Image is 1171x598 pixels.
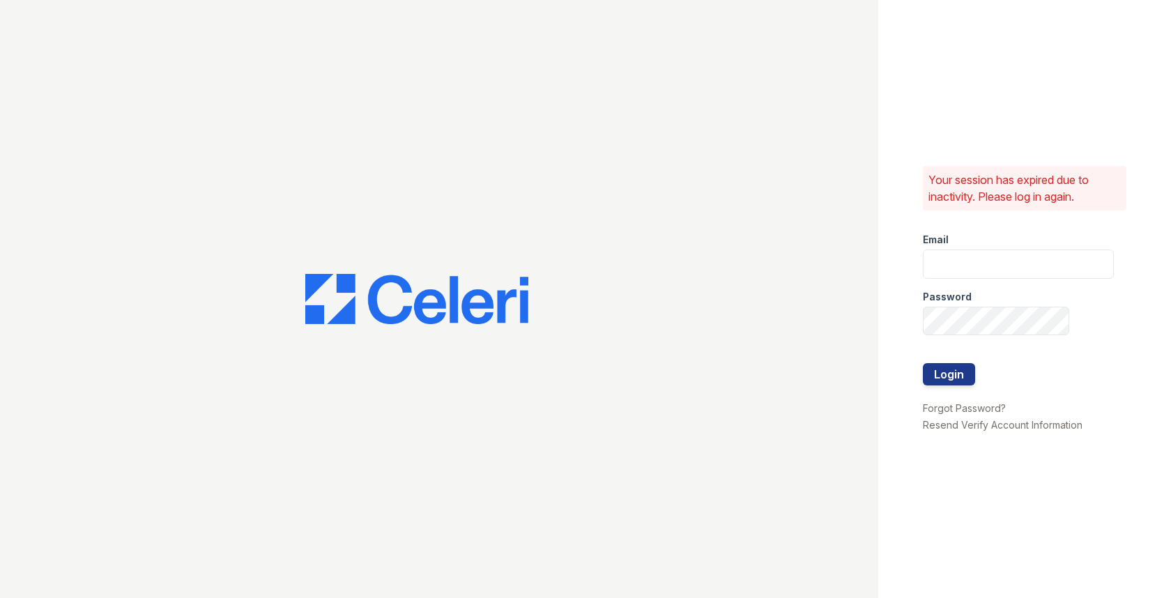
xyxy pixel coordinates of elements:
p: Your session has expired due to inactivity. Please log in again. [928,171,1121,205]
button: Login [923,363,975,385]
img: CE_Logo_Blue-a8612792a0a2168367f1c8372b55b34899dd931a85d93a1a3d3e32e68fde9ad4.png [305,274,528,324]
a: Forgot Password? [923,402,1006,414]
label: Email [923,233,949,247]
a: Resend Verify Account Information [923,419,1082,431]
label: Password [923,290,972,304]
